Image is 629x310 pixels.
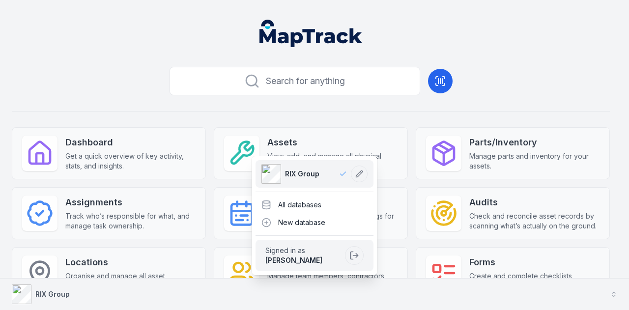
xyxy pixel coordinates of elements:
div: New database [256,214,373,231]
div: RIX Group [252,156,377,275]
span: Signed in as [265,246,341,255]
span: RIX Group [285,169,319,179]
div: All databases [256,196,373,214]
strong: RIX Group [35,290,70,298]
strong: [PERSON_NAME] [265,256,322,264]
